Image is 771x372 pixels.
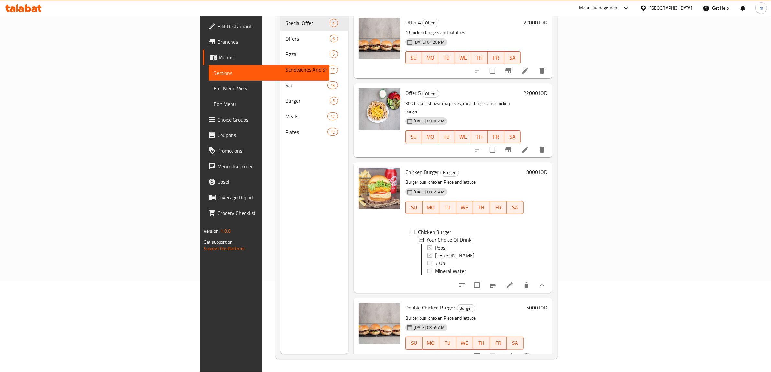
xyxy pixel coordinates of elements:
button: show more [534,277,550,293]
span: SA [509,338,521,348]
button: FR [490,201,507,214]
a: Edit Menu [209,96,329,112]
button: delete [534,142,550,157]
span: Sandwiches And Shawarma [286,66,328,74]
a: Choice Groups [203,112,329,127]
a: Coverage Report [203,190,329,205]
span: Burger [457,305,475,312]
span: Full Menu View [214,85,324,92]
a: Promotions [203,143,329,158]
span: Select to update [470,278,484,292]
a: Edit menu item [506,352,514,360]
span: Your Choice Of Drink: [426,236,472,244]
span: Select to update [486,143,499,157]
button: MO [423,337,439,350]
span: 1.0.0 [221,227,231,235]
a: Coupons [203,127,329,143]
button: delete [519,348,534,364]
h6: 8000 IQD [526,168,547,177]
div: Burger [286,97,330,105]
span: Upsell [217,178,324,186]
a: Edit menu item [506,281,514,289]
span: Edit Menu [214,100,324,108]
button: MO [423,201,439,214]
a: Sections [209,65,329,81]
span: Mineral Water [435,267,466,275]
span: Chicken Burger [418,228,452,236]
span: [DATE] 08:00 AM [411,118,447,124]
span: 13 [328,82,337,88]
svg: Show Choices [538,352,546,360]
span: Choice Groups [217,116,324,123]
button: SU [405,201,423,214]
div: Sandwiches And Shawarma17 [280,62,348,77]
span: Edit Restaurant [217,22,324,30]
button: delete [534,63,550,78]
button: MO [422,51,438,64]
span: 12 [328,113,337,120]
span: MO [425,53,436,63]
span: SA [507,53,518,63]
button: TU [439,201,456,214]
span: Branches [217,38,324,46]
img: Offer 5 [359,88,400,130]
span: Saj [286,81,328,89]
span: Coverage Report [217,193,324,201]
span: Offers [423,90,439,98]
span: MO [425,338,437,348]
span: SA [507,132,518,142]
div: Saj13 [280,77,348,93]
span: TH [474,53,485,63]
nav: Menu sections [280,13,348,142]
h6: 22000 IQD [523,18,547,27]
button: WE [456,337,473,350]
button: WE [456,201,473,214]
span: 5 [330,51,337,57]
button: sort-choices [455,277,470,293]
h6: 5000 IQD [526,303,547,312]
div: Pizza5 [280,46,348,62]
span: SU [408,203,420,212]
div: items [327,128,338,136]
button: TU [438,130,455,143]
div: items [330,19,338,27]
span: MO [425,203,437,212]
span: Sections [214,69,324,77]
button: WE [455,130,471,143]
span: FR [490,132,502,142]
span: Coupons [217,131,324,139]
span: Special Offer [286,19,330,27]
a: Branches [203,34,329,50]
span: Get support on: [204,238,233,246]
span: SU [408,338,420,348]
button: TU [439,337,456,350]
a: Edit Restaurant [203,18,329,34]
span: Pizza [286,50,330,58]
button: TH [473,201,490,214]
button: TU [438,51,455,64]
span: Offers [423,19,439,27]
button: delete [519,277,534,293]
button: SA [504,130,521,143]
div: items [327,66,338,74]
span: TH [476,338,487,348]
p: 4 Chicken burgers and potatoes [405,29,521,37]
p: 30 Chicken shawarma pieces, meat burger and chicken burger [405,99,521,116]
span: TH [474,132,485,142]
a: Edit menu item [521,146,529,154]
div: Meals [286,112,328,120]
span: Double Chicken Burger [405,303,456,312]
span: TH [476,203,487,212]
button: Branch-specific-item [485,277,501,293]
button: FR [488,130,504,143]
button: SU [405,51,422,64]
span: MO [425,132,436,142]
span: FR [490,53,502,63]
div: items [330,35,338,42]
span: FR [493,338,504,348]
span: WE [459,203,471,212]
button: show more [534,348,550,364]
